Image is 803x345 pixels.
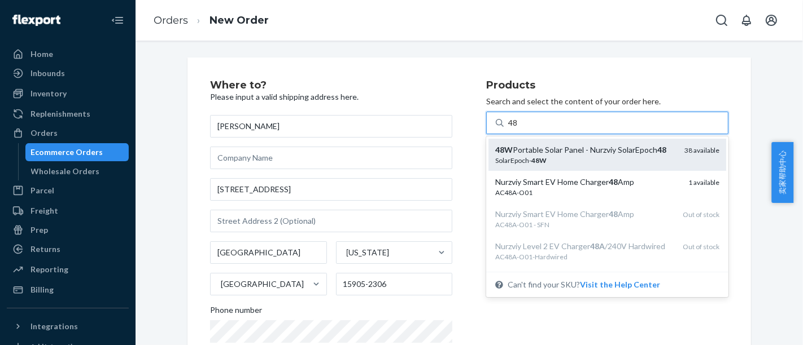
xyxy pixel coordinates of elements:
[30,205,58,216] div: Freight
[7,260,129,278] a: Reporting
[771,142,793,203] button: 卖家帮助中心
[7,317,129,335] button: Integrations
[210,304,262,320] span: Phone number
[7,45,129,63] a: Home
[30,185,54,196] div: Parcel
[30,108,90,120] div: Replenishments
[210,115,452,138] input: First & Last Name
[31,147,103,158] div: Ecommerce Orders
[495,156,675,165] div: SolarEpoch-
[336,273,453,295] input: ZIP Code
[683,242,719,251] span: Out of stock
[25,162,129,180] a: Wholesale Orders
[7,221,129,239] a: Prep
[609,177,618,187] em: 48
[580,279,660,290] button: 48WPortable Solar Panel - Nurzviy SolarEpoch48SolarEpoch-48W38 availableNurzviy Smart EV Home Cha...
[347,247,390,258] div: [US_STATE]
[495,188,679,197] div: AC48A-O01
[495,209,674,220] div: Nurzviy Smart EV Home Charger Amp
[220,278,221,290] input: [GEOGRAPHIC_DATA]
[30,88,67,99] div: Inventory
[210,14,269,26] a: New Order
[7,202,129,220] a: Freight
[7,124,129,142] a: Orders
[609,209,618,219] em: 48
[688,178,719,187] span: 1 available
[31,166,100,177] div: Wholesale Orders
[760,9,783,32] button: Open account menu
[210,241,327,264] input: City
[508,279,660,290] span: Can't find your SKU?
[154,14,188,26] a: Orders
[210,80,452,91] h2: Where to?
[495,220,674,229] div: AC48A-O01 - SFN
[30,264,68,275] div: Reporting
[486,96,728,107] p: Search and select the content of your order here.
[7,281,129,299] a: Billing
[7,85,129,103] a: Inventory
[221,278,304,290] div: [GEOGRAPHIC_DATA]
[495,144,675,156] div: Portable Solar Panel - Nurzviy SolarEpoch
[30,284,54,295] div: Billing
[30,127,58,139] div: Orders
[495,252,674,262] div: AC48A-O01-Hardwired
[495,241,674,252] div: Nurzviy Level 2 EV Charger /240V Hardwired
[12,15,60,26] img: Flexport logo
[106,9,129,32] button: Close Navigation
[30,68,65,79] div: Inbounds
[657,145,666,154] em: 48
[486,80,728,91] h2: Products
[210,91,452,103] p: Please input a valid shipping address here.
[495,145,513,154] em: 48W
[590,241,605,251] em: 48A
[495,176,679,188] div: Nurzviy Smart EV Home Charger Amp
[210,210,452,232] input: Street Address 2 (Optional)
[30,321,78,332] div: Integrations
[210,147,452,169] input: Company Name
[710,9,733,32] button: Open Search Box
[30,244,60,255] div: Returns
[508,117,518,129] input: 48WPortable Solar Panel - Nurzviy SolarEpoch48SolarEpoch-48W38 availableNurzviy Smart EV Home Cha...
[735,9,758,32] button: Open notifications
[210,178,452,201] input: Street Address
[7,182,129,200] a: Parcel
[684,146,719,154] span: 38 available
[683,210,719,219] span: Out of stock
[25,143,129,161] a: Ecommerce Orders
[7,64,129,82] a: Inbounds
[7,105,129,123] a: Replenishments
[346,247,347,258] input: [US_STATE]
[145,4,278,37] ol: breadcrumbs
[7,240,129,258] a: Returns
[30,224,48,236] div: Prep
[531,156,547,165] em: 48W
[30,48,53,60] div: Home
